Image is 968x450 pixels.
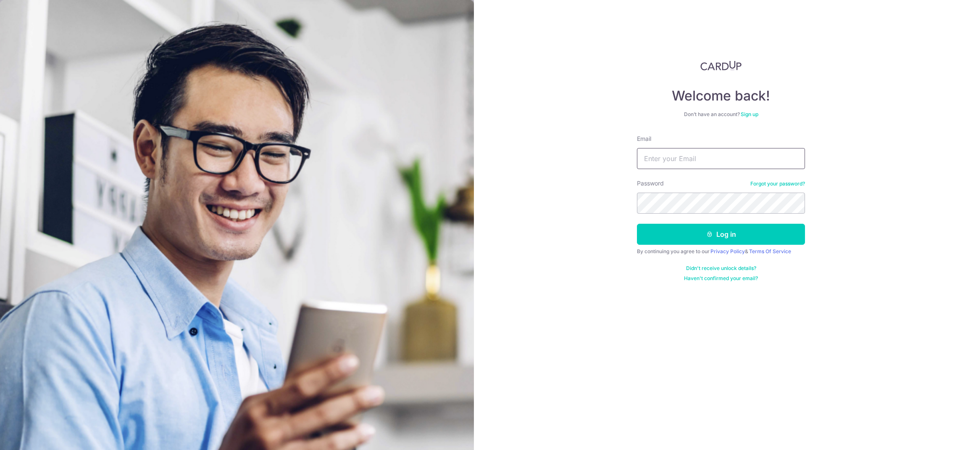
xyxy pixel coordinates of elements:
img: CardUp Logo [700,61,742,71]
div: Don’t have an account? [637,111,805,118]
button: Log in [637,224,805,245]
h4: Welcome back! [637,87,805,104]
a: Privacy Policy [710,248,745,254]
a: Forgot your password? [750,180,805,187]
input: Enter your Email [637,148,805,169]
a: Terms Of Service [749,248,791,254]
a: Didn't receive unlock details? [686,265,756,272]
label: Password [637,179,664,188]
a: Haven't confirmed your email? [684,275,758,282]
label: Email [637,135,651,143]
a: Sign up [741,111,758,117]
div: By continuing you agree to our & [637,248,805,255]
